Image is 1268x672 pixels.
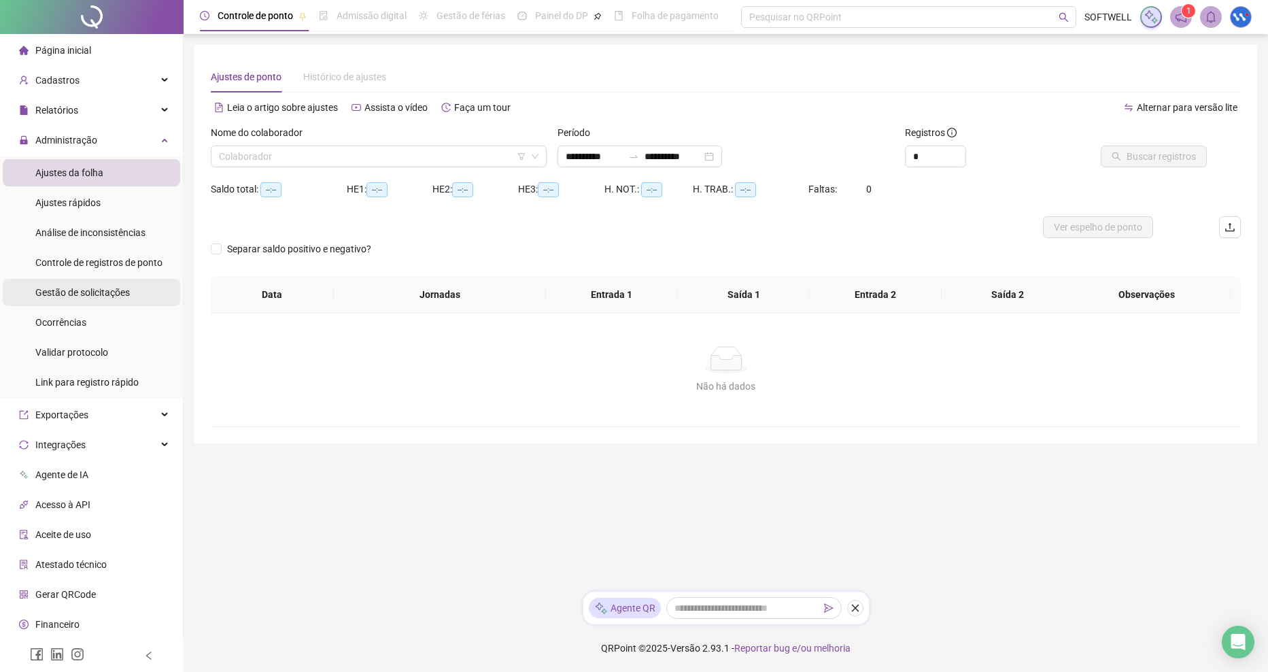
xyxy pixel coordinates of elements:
[35,227,145,238] span: Análise de inconsistências
[546,276,678,314] th: Entrada 1
[214,103,224,112] span: file-text
[518,182,604,197] div: HE 3:
[19,560,29,569] span: solution
[35,317,86,328] span: Ocorrências
[19,440,29,450] span: sync
[35,167,103,178] span: Ajustes da folha
[347,182,432,197] div: HE 1:
[1222,626,1254,658] div: Open Intercom Messenger
[19,530,29,539] span: audit
[352,103,361,112] span: youtube
[35,529,91,540] span: Aceite de uso
[364,102,428,113] span: Assista o vídeo
[337,10,407,21] span: Admissão digital
[1063,276,1231,314] th: Observações
[693,182,808,197] div: H. TRAB.:
[35,45,91,56] span: Página inicial
[535,10,588,21] span: Painel do DP
[19,46,29,55] span: home
[1084,10,1132,24] span: SOFTWELL
[35,257,162,268] span: Controle de registros de ponto
[641,182,662,197] span: --:--
[454,102,511,113] span: Faça um tour
[35,559,107,570] span: Atestado técnico
[35,347,108,358] span: Validar protocolo
[19,135,29,145] span: lock
[538,182,559,197] span: --:--
[1124,103,1133,112] span: swap
[218,10,293,21] span: Controle de ponto
[419,11,428,20] span: sun
[19,500,29,509] span: api
[436,10,505,21] span: Gestão de férias
[735,182,756,197] span: --:--
[614,11,623,20] span: book
[1144,10,1159,24] img: sparkle-icon.fc2bf0ac1784a2077858766a79e2daf3.svg
[211,71,281,82] span: Ajustes de ponto
[30,648,44,661] span: facebook
[734,643,851,654] span: Reportar bug e/ou melhoria
[604,182,693,197] div: H. NOT.:
[670,643,700,654] span: Versão
[35,377,139,388] span: Link para registro rápido
[227,102,338,113] span: Leia o artigo sobre ajustes
[632,10,719,21] span: Folha de pagamento
[35,439,86,450] span: Integrações
[35,197,101,208] span: Ajustes rápidos
[628,151,639,162] span: swap-right
[319,11,328,20] span: file-done
[441,103,451,112] span: history
[1101,146,1207,167] button: Buscar registros
[810,276,942,314] th: Entrada 2
[432,182,518,197] div: HE 2:
[1043,216,1153,238] button: Ver espelho de ponto
[1137,102,1237,113] span: Alternar para versão lite
[1231,7,1251,27] img: 808
[678,276,810,314] th: Saída 1
[35,499,90,510] span: Acesso à API
[35,619,80,630] span: Financeiro
[1186,6,1191,16] span: 1
[1205,11,1217,23] span: bell
[50,648,64,661] span: linkedin
[851,603,860,613] span: close
[1074,287,1220,302] span: Observações
[222,241,377,256] span: Separar saldo positivo e negativo?
[71,648,84,661] span: instagram
[1059,12,1069,22] span: search
[628,151,639,162] span: to
[905,125,957,140] span: Registros
[1175,11,1187,23] span: notification
[35,135,97,146] span: Administração
[260,182,281,197] span: --:--
[594,601,608,616] img: sparkle-icon.fc2bf0ac1784a2077858766a79e2daf3.svg
[200,11,209,20] span: clock-circle
[19,410,29,420] span: export
[1182,4,1195,18] sup: 1
[334,276,546,314] th: Jornadas
[19,590,29,599] span: qrcode
[589,598,661,618] div: Agente QR
[517,11,527,20] span: dashboard
[558,125,599,140] label: Período
[35,409,88,420] span: Exportações
[211,276,334,314] th: Data
[531,152,539,161] span: down
[19,105,29,115] span: file
[211,182,347,197] div: Saldo total:
[366,182,388,197] span: --:--
[947,128,957,137] span: info-circle
[452,182,473,197] span: --:--
[144,651,154,660] span: left
[19,620,29,629] span: dollar
[35,469,88,480] span: Agente de IA
[298,12,307,20] span: pushpin
[303,71,386,82] span: Histórico de ajustes
[35,287,130,298] span: Gestão de solicitações
[866,184,872,195] span: 0
[808,184,839,195] span: Faltas:
[35,105,78,116] span: Relatórios
[211,125,311,140] label: Nome do colaborador
[594,12,602,20] span: pushpin
[942,276,1074,314] th: Saída 2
